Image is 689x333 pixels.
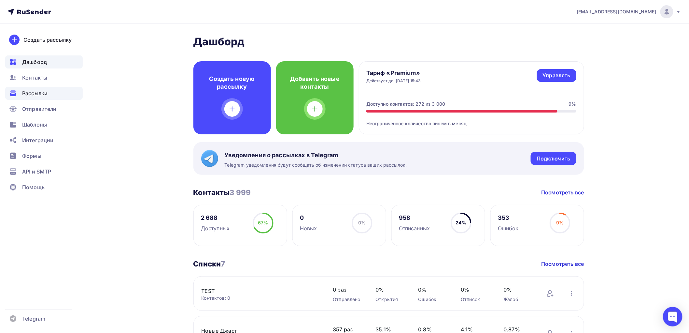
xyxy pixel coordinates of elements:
span: [EMAIL_ADDRESS][DOMAIN_NAME] [577,8,656,15]
a: Формы [5,149,83,162]
div: Контактов: 0 [202,295,320,301]
span: Отправители [22,105,57,113]
span: 0% [461,286,491,294]
h3: Контакты [193,188,251,197]
a: Отправители [5,102,83,115]
div: 353 [498,214,519,222]
span: Помощь [22,183,45,191]
a: Дашборд [5,55,83,68]
span: Telegram [22,315,45,323]
span: Интеграции [22,136,53,144]
span: Дашборд [22,58,47,66]
span: Telegram уведомления будут сообщать об изменении статуса ваших рассылок. [225,162,407,168]
div: Действует до: [DATE] 15:43 [366,78,421,83]
div: Ошибок [418,296,448,303]
div: 9% [569,101,576,107]
span: 67% [258,220,268,225]
span: 9% [556,220,564,225]
span: 7 [221,260,225,268]
span: Рассылки [22,89,48,97]
div: Доступно контактов: 272 из 3 000 [366,101,445,107]
span: Шаблоны [22,121,47,129]
h2: Дашборд [193,35,584,48]
a: [EMAIL_ADDRESS][DOMAIN_NAME] [577,5,681,18]
span: Контакты [22,74,47,82]
a: Посмотреть все [541,260,584,268]
span: 0% [504,286,533,294]
a: Посмотреть все [541,189,584,196]
a: TEST [202,287,312,295]
div: Ошибок [498,224,519,232]
div: Открытия [376,296,405,303]
h3: Списки [193,259,225,268]
div: Доступных [201,224,230,232]
div: Управлять [543,72,570,79]
div: 958 [399,214,430,222]
span: 3 999 [230,188,251,197]
div: Отправлено [333,296,363,303]
div: Жалоб [504,296,533,303]
a: Шаблоны [5,118,83,131]
span: 0% [376,286,405,294]
div: 0 [300,214,317,222]
div: Создать рассылку [23,36,72,44]
div: 2 688 [201,214,230,222]
div: Новых [300,224,317,232]
a: Контакты [5,71,83,84]
span: Формы [22,152,41,160]
h4: Добавить новые контакты [287,75,343,91]
span: 0% [358,220,366,225]
div: Отписок [461,296,491,303]
div: Подключить [537,155,570,162]
span: Уведомления о рассылках в Telegram [225,151,407,159]
a: Рассылки [5,87,83,100]
span: API и SMTP [22,168,51,175]
span: 0% [418,286,448,294]
div: Отписанных [399,224,430,232]
h4: Тариф «Premium» [366,69,421,77]
span: 0 раз [333,286,363,294]
h4: Создать новую рассылку [204,75,260,91]
span: 24% [456,220,466,225]
div: Неограниченное количество писем в месяц [366,113,576,127]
